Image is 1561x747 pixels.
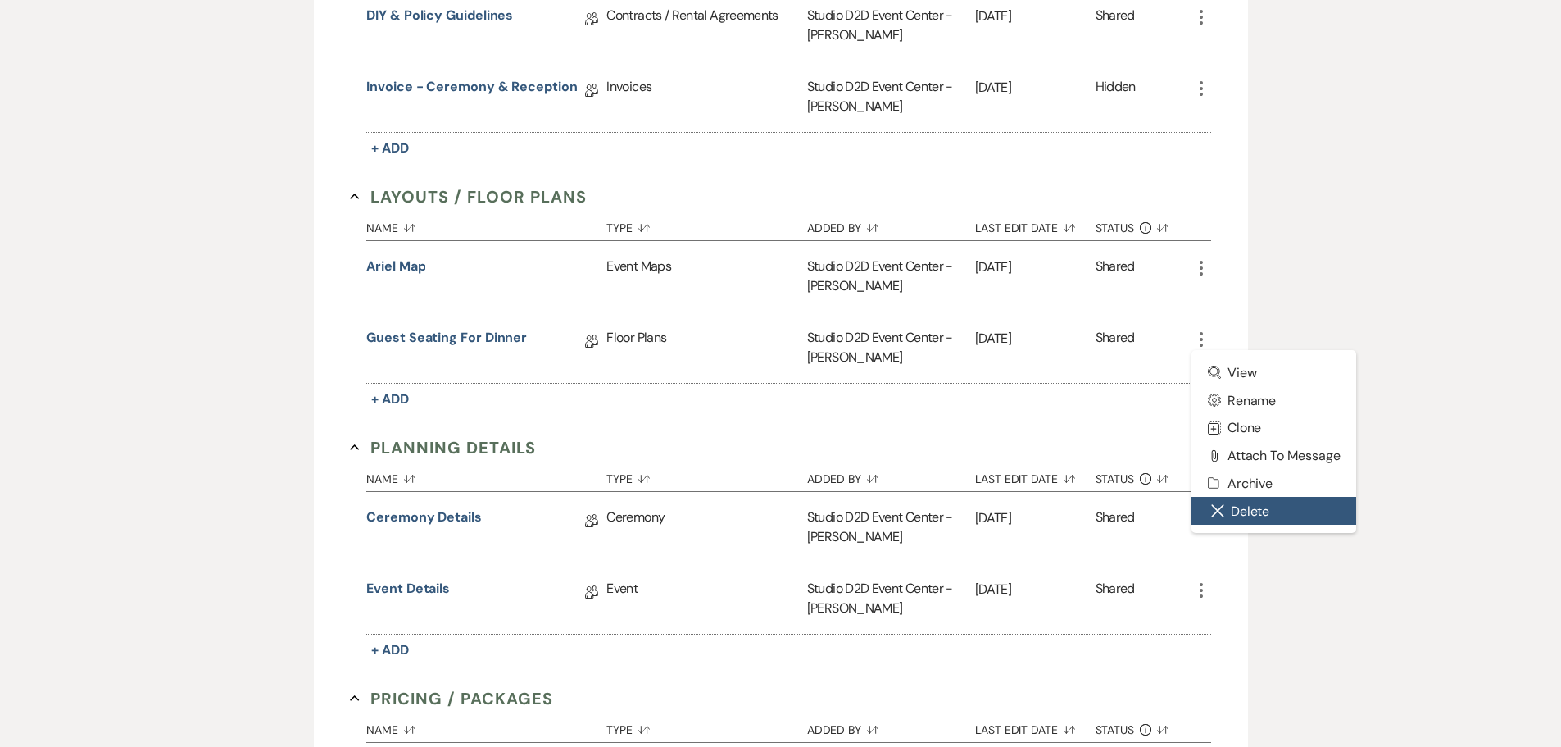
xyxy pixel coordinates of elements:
[807,711,975,742] button: Added By
[1096,579,1135,618] div: Shared
[975,460,1096,491] button: Last Edit Date
[975,77,1096,98] p: [DATE]
[366,257,425,276] button: Ariel Map
[1096,711,1191,742] button: Status
[1191,442,1357,470] button: Attach to Message
[371,390,409,408] span: + Add
[366,388,414,411] button: + Add
[366,77,578,102] a: Invoice - Ceremony & Reception
[606,312,806,383] div: Floor Plans
[1096,222,1135,234] span: Status
[975,328,1096,349] p: [DATE]
[371,641,409,658] span: + Add
[366,508,482,533] a: Ceremony Details
[366,328,527,353] a: Guest Seating for Dinner
[366,711,606,742] button: Name
[366,209,606,240] button: Name
[1096,724,1135,736] span: Status
[371,139,409,157] span: + Add
[1191,414,1357,442] button: Clone
[975,6,1096,27] p: [DATE]
[1191,386,1357,414] button: Rename
[1191,497,1357,525] button: Delete
[1096,6,1135,45] div: Shared
[606,241,806,312] div: Event Maps
[1191,470,1357,498] button: Archive
[975,711,1096,742] button: Last Edit Date
[975,579,1096,600] p: [DATE]
[1096,77,1136,116] div: Hidden
[807,61,975,132] div: Studio D2D Event Center - [PERSON_NAME]
[606,460,806,491] button: Type
[350,184,587,209] button: Layouts / Floor Plans
[807,209,975,240] button: Added By
[606,563,806,634] div: Event
[1096,460,1191,491] button: Status
[807,563,975,634] div: Studio D2D Event Center - [PERSON_NAME]
[807,241,975,312] div: Studio D2D Event Center - [PERSON_NAME]
[975,508,1096,529] p: [DATE]
[807,460,975,491] button: Added By
[807,312,975,383] div: Studio D2D Event Center - [PERSON_NAME]
[366,6,513,31] a: DIY & Policy Guidelines
[1096,257,1135,296] div: Shared
[606,492,806,563] div: Ceremony
[1096,209,1191,240] button: Status
[606,61,806,132] div: Invoices
[807,492,975,563] div: Studio D2D Event Center - [PERSON_NAME]
[366,579,450,604] a: Event Details
[366,460,606,491] button: Name
[975,257,1096,278] p: [DATE]
[366,137,414,160] button: + Add
[366,639,414,662] button: + Add
[606,711,806,742] button: Type
[1191,358,1357,386] a: View
[350,435,536,460] button: Planning Details
[606,209,806,240] button: Type
[975,209,1096,240] button: Last Edit Date
[1096,508,1135,547] div: Shared
[350,686,553,711] button: Pricing / Packages
[1096,473,1135,485] span: Status
[1096,328,1135,367] div: Shared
